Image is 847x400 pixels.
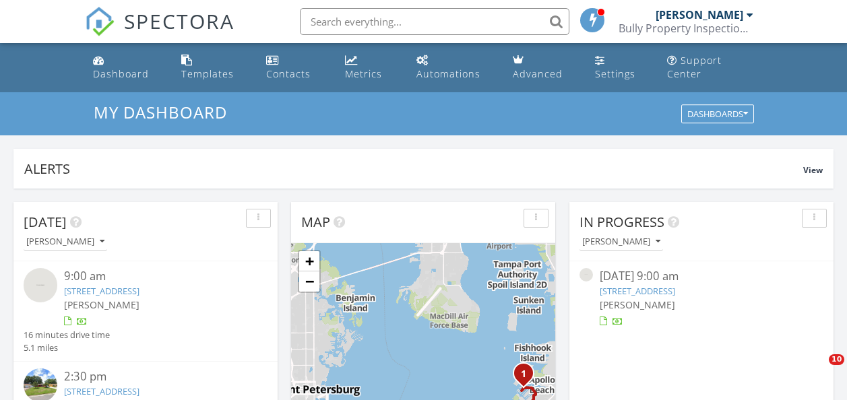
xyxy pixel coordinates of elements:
[64,285,139,297] a: [STREET_ADDRESS]
[24,268,268,354] a: 9:00 am [STREET_ADDRESS] [PERSON_NAME] 16 minutes drive time 5.1 miles
[24,329,110,341] div: 16 minutes drive time
[600,298,675,311] span: [PERSON_NAME]
[85,18,234,46] a: SPECTORA
[524,373,532,381] div: 920 Symphony Isles Blvd, Apollo Beach, FL 33572
[595,67,635,80] div: Settings
[619,22,753,35] div: Bully Property Inspections LLC
[93,67,149,80] div: Dashboard
[176,48,250,87] a: Templates
[579,233,663,251] button: [PERSON_NAME]
[24,268,57,302] img: streetview
[829,354,844,365] span: 10
[801,354,834,387] iframe: Intercom live chat
[24,233,107,251] button: [PERSON_NAME]
[507,48,578,87] a: Advanced
[411,48,497,87] a: Automations (Basic)
[24,341,110,354] div: 5.1 miles
[579,213,664,231] span: In Progress
[26,237,104,246] div: [PERSON_NAME]
[299,251,319,271] a: Zoom in
[88,48,165,87] a: Dashboard
[600,268,803,285] div: [DATE] 9:00 am
[521,370,526,379] i: 1
[181,67,234,80] div: Templates
[681,105,754,124] button: Dashboards
[299,271,319,292] a: Zoom out
[64,368,247,385] div: 2:30 pm
[94,101,227,123] span: My Dashboard
[24,213,67,231] span: [DATE]
[416,67,480,80] div: Automations
[85,7,115,36] img: The Best Home Inspection Software - Spectora
[656,8,743,22] div: [PERSON_NAME]
[261,48,329,87] a: Contacts
[687,110,748,119] div: Dashboards
[64,268,247,285] div: 9:00 am
[124,7,234,35] span: SPECTORA
[64,298,139,311] span: [PERSON_NAME]
[64,385,139,397] a: [STREET_ADDRESS]
[579,268,823,328] a: [DATE] 9:00 am [STREET_ADDRESS] [PERSON_NAME]
[803,164,823,176] span: View
[24,160,803,178] div: Alerts
[345,67,382,80] div: Metrics
[662,48,759,87] a: Support Center
[513,67,563,80] div: Advanced
[266,67,311,80] div: Contacts
[590,48,651,87] a: Settings
[600,285,675,297] a: [STREET_ADDRESS]
[340,48,400,87] a: Metrics
[301,213,330,231] span: Map
[582,237,660,246] div: [PERSON_NAME]
[579,268,593,281] img: streetview
[300,8,569,35] input: Search everything...
[667,54,722,80] div: Support Center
